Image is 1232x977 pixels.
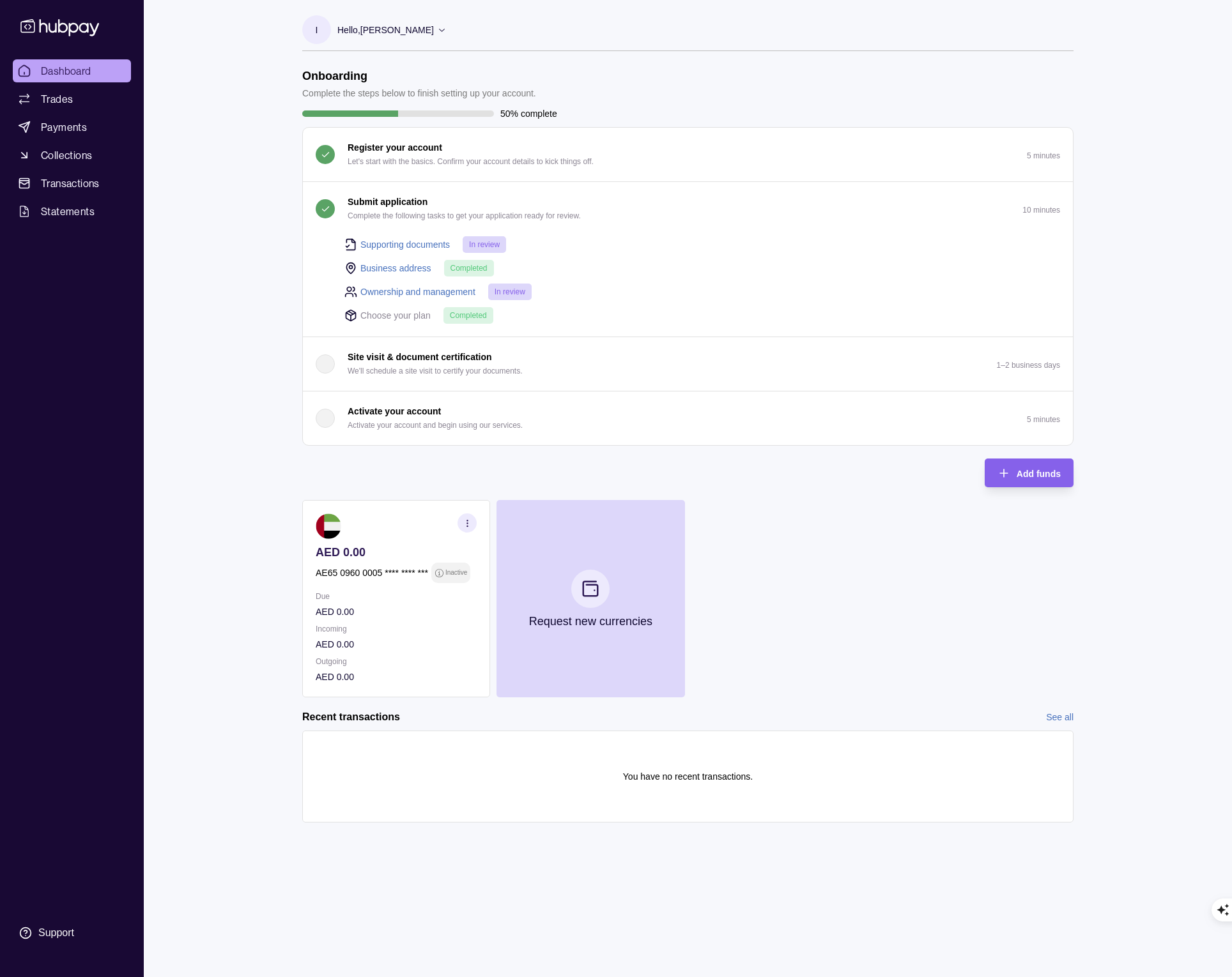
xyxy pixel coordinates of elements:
[303,128,1073,181] button: Register your account Let's start with the basics. Confirm your account details to kick things of...
[316,622,477,636] p: Incoming
[38,926,74,940] div: Support
[13,144,131,167] a: Collections
[41,204,95,219] span: Statements
[13,200,131,223] a: Statements
[316,545,477,559] p: AED 0.00
[41,148,92,163] span: Collections
[360,238,450,252] a: Supporting documents
[316,513,341,539] img: ae
[1027,415,1060,424] p: 5 minutes
[360,308,431,322] p: Choose your plan
[529,614,652,628] p: Request new currencies
[13,920,131,946] a: Support
[348,404,441,418] p: Activate your account
[348,209,581,223] p: Complete the following tasks to get your application ready for review.
[985,458,1074,487] button: Add funds
[469,240,500,249] span: In review
[302,69,536,83] h1: Onboarding
[13,59,131,82] a: Dashboard
[623,769,753,784] p: You have no recent transactions.
[41,176,100,191] span: Transactions
[41,63,91,79] span: Dashboard
[450,311,487,320] span: Completed
[303,236,1073,337] div: Submit application Complete the following tasks to get your application ready for review.10 minutes
[13,116,131,139] a: Payments
[1046,710,1074,724] a: See all
[348,350,492,364] p: Site visit & document certification
[13,172,131,195] a: Transactions
[316,670,477,684] p: AED 0.00
[316,605,477,619] p: AED 0.00
[316,637,477,651] p: AED 0.00
[450,264,488,273] span: Completed
[303,182,1073,236] button: Submit application Complete the following tasks to get your application ready for review.10 minutes
[337,23,434,37] p: Hello, [PERSON_NAME]
[348,140,442,155] p: Register your account
[303,391,1073,445] button: Activate your account Activate your account and begin using our services.5 minutes
[316,589,477,603] p: Due
[497,500,684,697] button: Request new currencies
[13,87,131,110] a: Trades
[41,91,73,107] span: Trades
[500,107,557,121] p: 50% complete
[316,655,477,669] p: Outgoing
[41,119,87,135] span: Payments
[445,566,467,580] p: Inactive
[302,710,400,724] h2: Recent transactions
[495,287,525,296] span: In review
[1022,206,1060,215] p: 10 minutes
[348,195,427,209] p: Submit application
[348,364,523,378] p: We'll schedule a site visit to certify your documents.
[997,361,1060,370] p: 1–2 business days
[302,86,536,100] p: Complete the steps below to finish setting up your account.
[1027,151,1060,160] p: 5 minutes
[1017,469,1061,479] span: Add funds
[348,155,594,169] p: Let's start with the basics. Confirm your account details to kick things off.
[303,337,1073,391] button: Site visit & document certification We'll schedule a site visit to certify your documents.1–2 bus...
[360,285,475,299] a: Ownership and management
[348,418,523,432] p: Activate your account and begin using our services.
[360,261,431,275] a: Business address
[316,23,318,37] p: I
